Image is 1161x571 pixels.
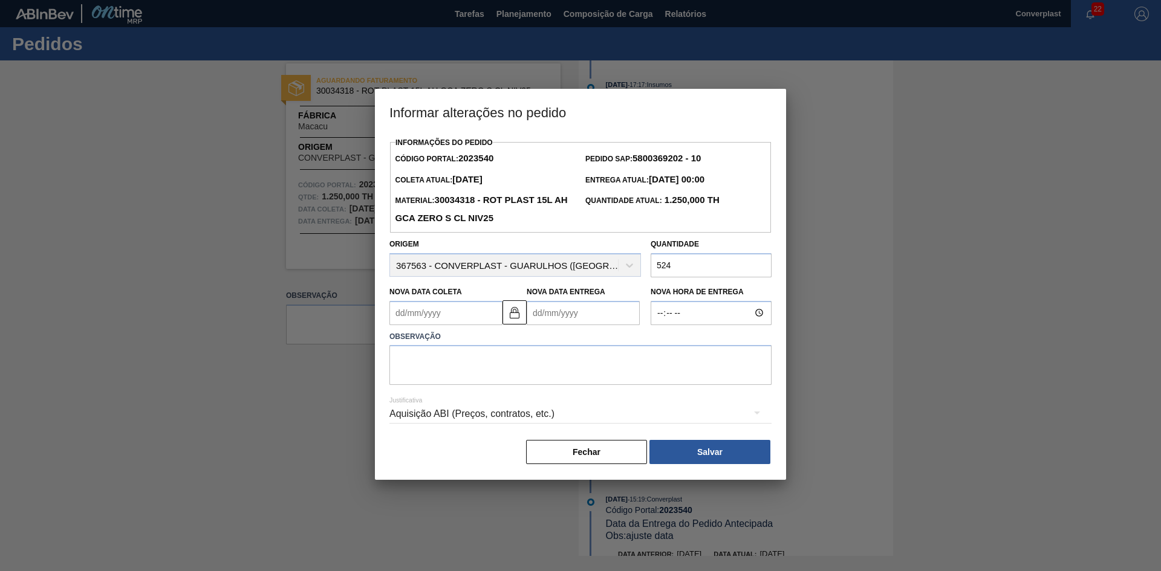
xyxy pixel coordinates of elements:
[662,195,720,205] strong: 1.250,000 TH
[651,240,699,248] label: Quantidade
[395,176,482,184] span: Coleta Atual:
[585,176,704,184] span: Entrega Atual:
[585,196,720,205] span: Quantidade Atual:
[507,305,522,320] img: locked
[375,89,786,135] h3: Informar alterações no pedido
[585,155,701,163] span: Pedido SAP:
[395,155,493,163] span: Código Portal:
[452,174,483,184] strong: [DATE]
[527,301,640,325] input: dd/mm/yyyy
[649,174,704,184] strong: [DATE] 00:00
[389,240,419,248] label: Origem
[395,138,493,147] label: Informações do Pedido
[633,153,701,163] strong: 5800369202 - 10
[651,283,772,301] label: Nova Hora de Entrega
[389,301,502,325] input: dd/mm/yyyy
[527,288,605,296] label: Nova Data Entrega
[395,195,567,223] strong: 30034318 - ROT PLAST 15L AH GCA ZERO S CL NIV25
[395,196,567,223] span: Material:
[389,328,772,346] label: Observação
[649,440,770,464] button: Salvar
[389,288,462,296] label: Nova Data Coleta
[389,397,772,431] div: Aquisição ABI (Preços, contratos, etc.)
[526,440,647,464] button: Fechar
[458,153,493,163] strong: 2023540
[502,300,527,324] button: locked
